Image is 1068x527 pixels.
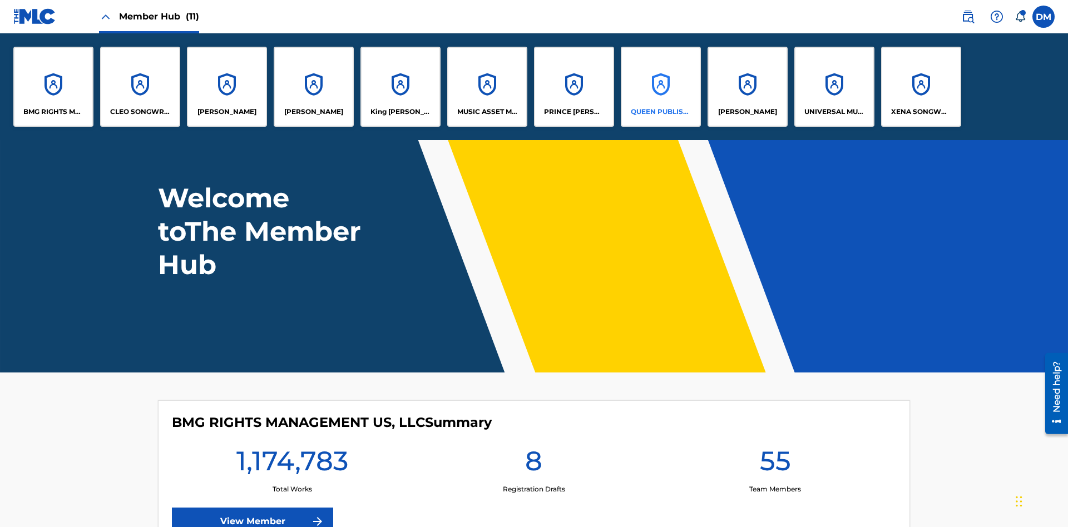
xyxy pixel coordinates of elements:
a: AccountsCLEO SONGWRITER [100,47,180,127]
a: AccountsUNIVERSAL MUSIC PUB GROUP [794,47,874,127]
div: User Menu [1032,6,1055,28]
img: Close [99,10,112,23]
div: Help [986,6,1008,28]
a: Accounts[PERSON_NAME] [708,47,788,127]
a: Accounts[PERSON_NAME] [187,47,267,127]
span: (11) [186,11,199,22]
p: XENA SONGWRITER [891,107,952,117]
p: Registration Drafts [503,484,565,494]
h1: 1,174,783 [236,444,348,484]
a: Accounts[PERSON_NAME] [274,47,354,127]
h4: BMG RIGHTS MANAGEMENT US, LLC [172,414,492,431]
a: AccountsMUSIC ASSET MANAGEMENT (MAM) [447,47,527,127]
a: AccountsQUEEN PUBLISHA [621,47,701,127]
div: Drag [1016,485,1022,518]
iframe: Resource Center [1037,349,1068,440]
p: QUEEN PUBLISHA [631,107,691,117]
p: PRINCE MCTESTERSON [544,107,605,117]
a: AccountsXENA SONGWRITER [881,47,961,127]
h1: 55 [760,444,791,484]
a: AccountsBMG RIGHTS MANAGEMENT US, LLC [13,47,93,127]
h1: 8 [525,444,542,484]
iframe: Chat Widget [1012,474,1068,527]
p: RONALD MCTESTERSON [718,107,777,117]
p: BMG RIGHTS MANAGEMENT US, LLC [23,107,84,117]
p: Total Works [273,484,312,494]
a: Public Search [957,6,979,28]
p: ELVIS COSTELLO [197,107,256,117]
p: EYAMA MCSINGER [284,107,343,117]
h1: Welcome to The Member Hub [158,181,366,281]
p: UNIVERSAL MUSIC PUB GROUP [804,107,865,117]
p: King McTesterson [370,107,431,117]
p: Team Members [749,484,801,494]
img: MLC Logo [13,8,56,24]
p: CLEO SONGWRITER [110,107,171,117]
span: Member Hub [119,10,199,23]
img: help [990,10,1003,23]
a: AccountsKing [PERSON_NAME] [360,47,441,127]
p: MUSIC ASSET MANAGEMENT (MAM) [457,107,518,117]
img: search [961,10,975,23]
a: AccountsPRINCE [PERSON_NAME] [534,47,614,127]
div: Notifications [1015,11,1026,22]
